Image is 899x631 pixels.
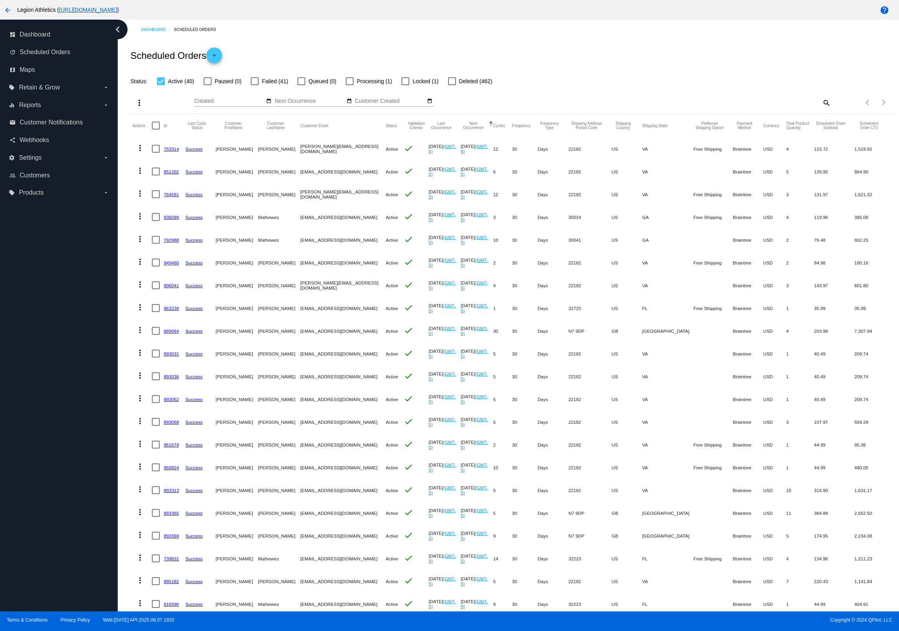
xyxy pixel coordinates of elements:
[461,280,488,290] a: (GMT-5)
[258,274,301,297] mat-cell: [PERSON_NAME]
[9,64,109,76] a: map Maps
[538,206,569,228] mat-cell: Days
[461,121,486,130] button: Change sorting for NextOccurrenceUtc
[642,388,693,410] mat-cell: VA
[164,146,179,151] a: 753314
[854,137,890,160] mat-cell: 1,519.92
[461,212,488,222] a: (GMT-5)
[538,342,569,365] mat-cell: Days
[186,283,203,288] a: Success
[538,160,569,183] mat-cell: Days
[854,183,890,206] mat-cell: 1,621.32
[429,297,461,319] mat-cell: [DATE]
[258,251,301,274] mat-cell: [PERSON_NAME]
[461,303,488,313] a: (GMT-5)
[512,137,538,160] mat-cell: 30
[461,206,493,228] mat-cell: [DATE]
[538,121,562,130] button: Change sorting for FrequencyType
[258,228,301,251] mat-cell: Mathewes
[642,160,693,183] mat-cell: VA
[814,137,855,160] mat-cell: 123.72
[569,297,612,319] mat-cell: 32725
[763,388,786,410] mat-cell: USD
[854,160,890,183] mat-cell: 864.90
[854,342,890,365] mat-cell: 209.74
[612,342,642,365] mat-cell: US
[258,297,301,319] mat-cell: [PERSON_NAME]
[612,160,642,183] mat-cell: US
[429,280,456,290] a: (GMT-5)
[512,342,538,365] mat-cell: 30
[786,206,814,228] mat-cell: 4
[258,206,301,228] mat-cell: Mathewes
[461,257,488,268] a: (GMT-5)
[135,257,145,266] mat-icon: more_vert
[814,206,855,228] mat-cell: 119.96
[569,365,612,388] mat-cell: 22182
[538,251,569,274] mat-cell: Days
[461,319,493,342] mat-cell: [DATE]
[569,251,612,274] mat-cell: 22182
[258,183,301,206] mat-cell: [PERSON_NAME]
[9,28,109,41] a: dashboard Dashboard
[164,192,179,197] a: 764591
[569,388,612,410] mat-cell: 22182
[258,160,301,183] mat-cell: [PERSON_NAME]
[300,137,386,160] mat-cell: [PERSON_NAME][EMAIL_ADDRESS][DOMAIN_NAME]
[493,160,512,183] mat-cell: 6
[642,206,693,228] mat-cell: GA
[429,326,456,336] a: (GMT-5)
[216,228,258,251] mat-cell: [PERSON_NAME]
[135,280,145,289] mat-icon: more_vert
[174,24,223,36] a: Scheduled Orders
[786,228,814,251] mat-cell: 2
[786,160,814,183] mat-cell: 5
[300,228,386,251] mat-cell: [EMAIL_ADDRESS][DOMAIN_NAME]
[429,257,456,268] a: (GMT-5)
[3,5,13,15] mat-icon: arrow_back
[429,121,454,130] button: Change sorting for LastOccurrenceUtc
[612,121,635,130] button: Change sorting for ShippingCountry
[512,123,531,128] button: Change sorting for Frequency
[733,137,763,160] mat-cell: Braintree
[569,183,612,206] mat-cell: 22182
[429,371,456,381] a: (GMT-5)
[429,206,461,228] mat-cell: [DATE]
[493,137,512,160] mat-cell: 12
[814,274,855,297] mat-cell: 143.97
[763,251,786,274] mat-cell: USD
[461,137,493,160] mat-cell: [DATE]
[493,388,512,410] mat-cell: 5
[429,212,456,222] a: (GMT-5)
[733,160,763,183] mat-cell: Braintree
[20,31,50,38] span: Dashboard
[9,116,109,129] a: email Customer Notifications
[164,328,179,334] a: 889064
[258,388,301,410] mat-cell: [PERSON_NAME]
[612,183,642,206] mat-cell: US
[493,274,512,297] mat-cell: 4
[461,365,493,388] mat-cell: [DATE]
[135,348,145,357] mat-icon: more_vert
[763,297,786,319] mat-cell: USD
[763,123,779,128] button: Change sorting for CurrencyIso
[258,319,301,342] mat-cell: [PERSON_NAME]
[814,365,855,388] mat-cell: 40.49
[216,388,258,410] mat-cell: [PERSON_NAME]
[814,183,855,206] mat-cell: 131.97
[429,274,461,297] mat-cell: [DATE]
[386,123,397,128] button: Change sorting for Status
[814,228,855,251] mat-cell: 76.48
[733,206,763,228] mat-cell: Braintree
[693,206,733,228] mat-cell: Free Shipping
[569,160,612,183] mat-cell: 22182
[763,183,786,206] mat-cell: USD
[880,5,889,15] mat-icon: help
[461,326,488,336] a: (GMT-5)
[9,172,16,179] i: people_outline
[20,66,35,73] span: Maps
[854,251,890,274] mat-cell: 180.16
[642,342,693,365] mat-cell: VA
[429,365,461,388] mat-cell: [DATE]
[612,206,642,228] mat-cell: US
